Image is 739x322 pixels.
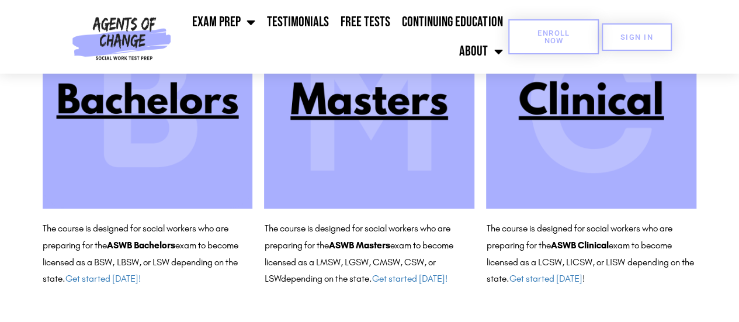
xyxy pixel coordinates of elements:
[550,240,608,251] b: ASWB Clinical
[107,240,175,251] b: ASWB Bachelors
[335,8,396,37] a: Free Tests
[508,19,599,54] a: Enroll Now
[602,23,672,51] a: SIGN IN
[328,240,390,251] b: ASWB Masters
[506,273,584,284] span: . !
[43,220,253,288] p: The course is designed for social workers who are preparing for the exam to become licensed as a ...
[620,33,653,41] span: SIGN IN
[186,8,261,37] a: Exam Prep
[509,273,582,284] a: Get started [DATE]
[280,273,447,284] span: depending on the state.
[527,29,580,44] span: Enroll Now
[396,8,508,37] a: Continuing Education
[453,37,508,66] a: About
[176,8,508,66] nav: Menu
[372,273,447,284] a: Get started [DATE]!
[264,220,474,288] p: The course is designed for social workers who are preparing for the exam to become licensed as a ...
[65,273,141,284] a: Get started [DATE]!
[261,8,335,37] a: Testimonials
[486,220,696,288] p: The course is designed for social workers who are preparing for the exam to become licensed as a ...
